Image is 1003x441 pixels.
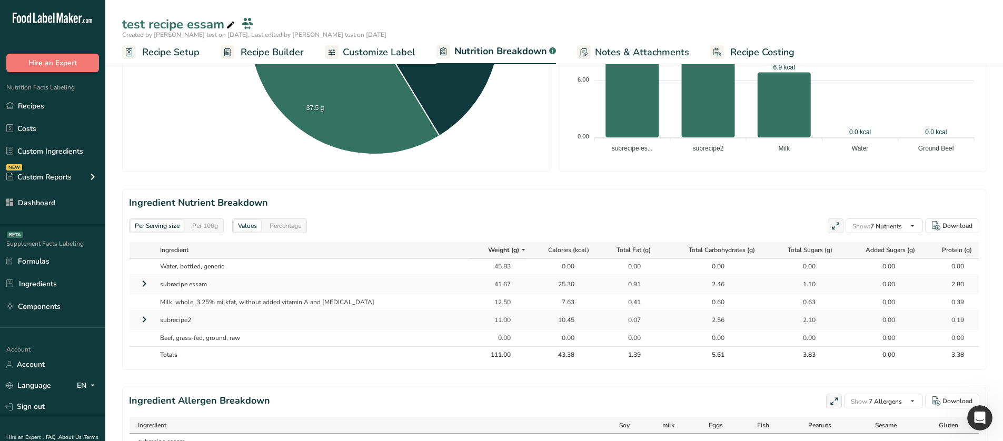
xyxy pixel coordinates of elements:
span: milk [662,420,674,430]
div: 0.00 [869,279,895,289]
a: Customize Label [325,41,415,64]
button: Hire an Expert [6,54,99,72]
span: Total Carbohydrates (g) [689,245,755,255]
tspan: Milk [779,145,790,152]
div: NEW [6,164,22,171]
td: Milk, whole, 3.25% milkfat, without added vitamin A and [MEDICAL_DATA] [155,294,469,310]
span: Protein (g) [942,245,972,255]
div: 0.00 [869,262,895,271]
div: 0.41 [614,297,641,307]
div: 0.00 [938,333,964,343]
a: Recipe Setup [122,41,200,64]
span: Eggs [709,420,723,430]
div: 0.91 [614,279,641,289]
div: 12.50 [484,297,511,307]
tspan: subrecipe2 [693,145,724,152]
span: Recipe Setup [142,45,200,59]
button: Download [925,218,979,233]
button: Show:7 Allergens [844,394,923,408]
th: Totals [155,346,469,363]
a: Recipe Costing [710,41,795,64]
div: 2.10 [789,315,816,325]
td: subrecipe essam [155,274,469,294]
tspan: subrecipe es... [612,145,653,152]
div: Download [942,396,972,406]
div: Per Serving size [131,220,184,232]
iframe: Intercom live chat [967,405,992,430]
span: Weight (g) [488,245,519,255]
a: Hire an Expert . [6,434,44,441]
div: 3.83 [789,350,816,359]
div: 0.00 [869,333,895,343]
span: Recipe Costing [730,45,795,59]
div: 0.07 [614,315,641,325]
div: 111.00 [484,350,511,359]
span: 7 Allergens [851,397,902,406]
td: Beef, grass-fed, ground, raw [155,330,469,346]
div: 0.60 [698,297,724,307]
div: 0.39 [938,297,964,307]
div: 0.00 [789,262,816,271]
div: 41.67 [484,279,511,289]
div: 0.00 [869,350,895,359]
span: Sesame [875,420,897,430]
a: Nutrition Breakdown [436,39,556,65]
div: 0.63 [789,297,816,307]
div: 2.56 [698,315,724,325]
div: 10.45 [548,315,574,325]
span: Show: [852,222,870,230]
div: 2.80 [938,279,964,289]
div: 7.63 [548,297,574,307]
a: Notes & Attachments [577,41,689,64]
span: Nutrition Breakdown [454,44,547,58]
div: 0.00 [548,262,574,271]
tspan: 0.00 [578,133,589,139]
div: 0.00 [548,333,574,343]
span: Gluten [939,420,958,430]
span: Notes & Attachments [595,45,689,59]
a: FAQ . [46,434,58,441]
tspan: Water [852,145,869,152]
div: 45.83 [484,262,511,271]
div: 0.19 [938,315,964,325]
div: Download [942,221,972,230]
a: Recipe Builder [221,41,304,64]
td: subrecipe2 [155,310,469,330]
span: 7 Nutrients [852,222,902,230]
tspan: Ground Beef [918,145,955,152]
button: Show:7 Nutrients [846,218,923,233]
span: Calories (kcal) [548,245,589,255]
div: 0.00 [614,262,641,271]
div: 0.00 [869,315,895,325]
div: 25.30 [548,279,574,289]
div: 0.00 [484,333,511,343]
div: 1.10 [789,279,816,289]
div: 3.38 [938,350,964,359]
div: Values [234,220,261,232]
span: Fish [757,420,769,430]
button: Download [925,394,979,408]
span: Added Sugars (g) [866,245,915,255]
div: 2.46 [698,279,724,289]
span: Ingredient [138,420,166,430]
span: Created by [PERSON_NAME] test on [DATE], Last edited by [PERSON_NAME] test on [DATE] [122,31,386,39]
span: Ingredient [160,245,188,255]
div: 0.00 [698,333,724,343]
div: Percentage [265,220,305,232]
span: Show: [851,397,869,406]
div: Custom Reports [6,172,72,183]
span: Recipe Builder [241,45,304,59]
div: EN [77,379,99,392]
div: 43.38 [548,350,574,359]
td: Water, bottled, generic [155,258,469,274]
div: 0.00 [869,297,895,307]
div: 0.00 [698,262,724,271]
div: 0.00 [938,262,964,271]
span: Total Sugars (g) [788,245,832,255]
tspan: 6.00 [578,76,589,83]
div: BETA [7,232,23,238]
div: 0.00 [789,333,816,343]
div: 0.00 [614,333,641,343]
div: 1.39 [614,350,641,359]
h2: Ingredient Allergen Breakdown [129,394,270,408]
